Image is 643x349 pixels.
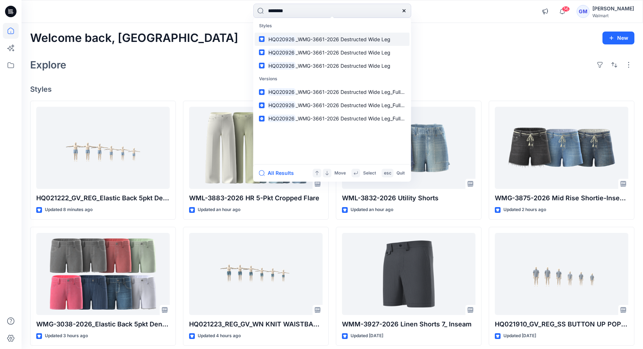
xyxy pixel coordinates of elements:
a: HQ020926_WMG-3661-2026 Destructed Wide Leg_Full Colorway [255,99,410,112]
a: HQ021910_GV_REG_SS BUTTON UP POPLIN SHIRT [495,233,628,315]
a: HQ020926_WMG-3661-2026 Destructed Wide Leg [255,59,410,72]
p: WML-3832-2026 Utility Shorts [342,193,475,203]
mark: HQ020926 [268,48,296,57]
p: Updated [DATE] [503,332,536,340]
p: Move [334,169,346,177]
h4: Styles [30,85,634,94]
a: HQ020926_WMG-3661-2026 Destructed Wide Leg [255,33,410,46]
a: HQ021223_REG_GV_WN KNIT WAISTBAND DENIM SHORT_AS PER SPEC [189,233,323,315]
p: HQ021910_GV_REG_SS BUTTON UP POPLIN SHIRT [495,319,628,329]
span: _WMG-3661-2026 Destructed Wide Leg_Full Colorway [296,89,424,95]
p: Updated 8 minutes ago [45,206,93,214]
a: HQ021222_GV_REG_Elastic Back 5pkt Denim Shorts 3” Inseam [36,107,170,189]
a: WMG-3038-2026_Elastic Back 5pkt Denim Shorts 3 Inseam [36,233,170,315]
p: HQ021222_GV_REG_Elastic Back 5pkt Denim Shorts 3” Inseam [36,193,170,203]
p: Select [363,169,376,177]
p: Updated [DATE] [351,332,383,340]
mark: HQ020926 [268,35,296,43]
a: WMG-3875-2026 Mid Rise Shortie-Inseam 3 [495,107,628,189]
p: WMG-3875-2026 Mid Rise Shortie-Inseam 3 [495,193,628,203]
p: Updated 3 hours ago [45,332,88,340]
p: esc [384,169,391,177]
span: _WMG-3661-2026 Destructed Wide Leg_Full Colorway [296,115,424,121]
span: _WMG-3661-2026 Destructed Wide Leg [296,63,390,69]
mark: HQ020926 [268,88,296,96]
button: New [602,32,634,44]
div: GM [577,5,590,18]
p: HQ021223_REG_GV_WN KNIT WAISTBAND DENIM SHORT_AS PER SPEC [189,319,323,329]
a: HQ020926_WMG-3661-2026 Destructed Wide Leg [255,46,410,59]
span: 56 [562,6,570,12]
button: All Results [259,169,299,177]
p: Updated an hour ago [198,206,240,214]
div: Walmart [592,13,634,18]
span: _WMG-3661-2026 Destructed Wide Leg [296,36,390,42]
mark: HQ020926 [268,114,296,123]
p: Updated an hour ago [351,206,393,214]
a: WMM-3927-2026 Linen Shorts 7_ Inseam [342,233,475,315]
p: Quit [396,169,405,177]
span: _WMG-3661-2026 Destructed Wide Leg_Full Colorway [296,102,424,108]
p: WMM-3927-2026 Linen Shorts 7_ Inseam [342,319,475,329]
p: Versions [255,72,410,86]
p: Updated 2 hours ago [503,206,546,214]
a: HQ020926_WMG-3661-2026 Destructed Wide Leg_Full Colorway [255,85,410,99]
mark: HQ020926 [268,62,296,70]
mark: HQ020926 [268,101,296,109]
p: Updated 4 hours ago [198,332,241,340]
a: HQ020926_WMG-3661-2026 Destructed Wide Leg_Full Colorway [255,112,410,125]
div: [PERSON_NAME] [592,4,634,13]
h2: Explore [30,59,66,71]
a: WML-3883-2026 HR 5-Pkt Cropped Flare [189,107,323,189]
h2: Welcome back, [GEOGRAPHIC_DATA] [30,32,238,45]
p: Styles [255,19,410,33]
p: WMG-3038-2026_Elastic Back 5pkt Denim Shorts 3 Inseam [36,319,170,329]
span: _WMG-3661-2026 Destructed Wide Leg [296,49,390,56]
p: WML-3883-2026 HR 5-Pkt Cropped Flare [189,193,323,203]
